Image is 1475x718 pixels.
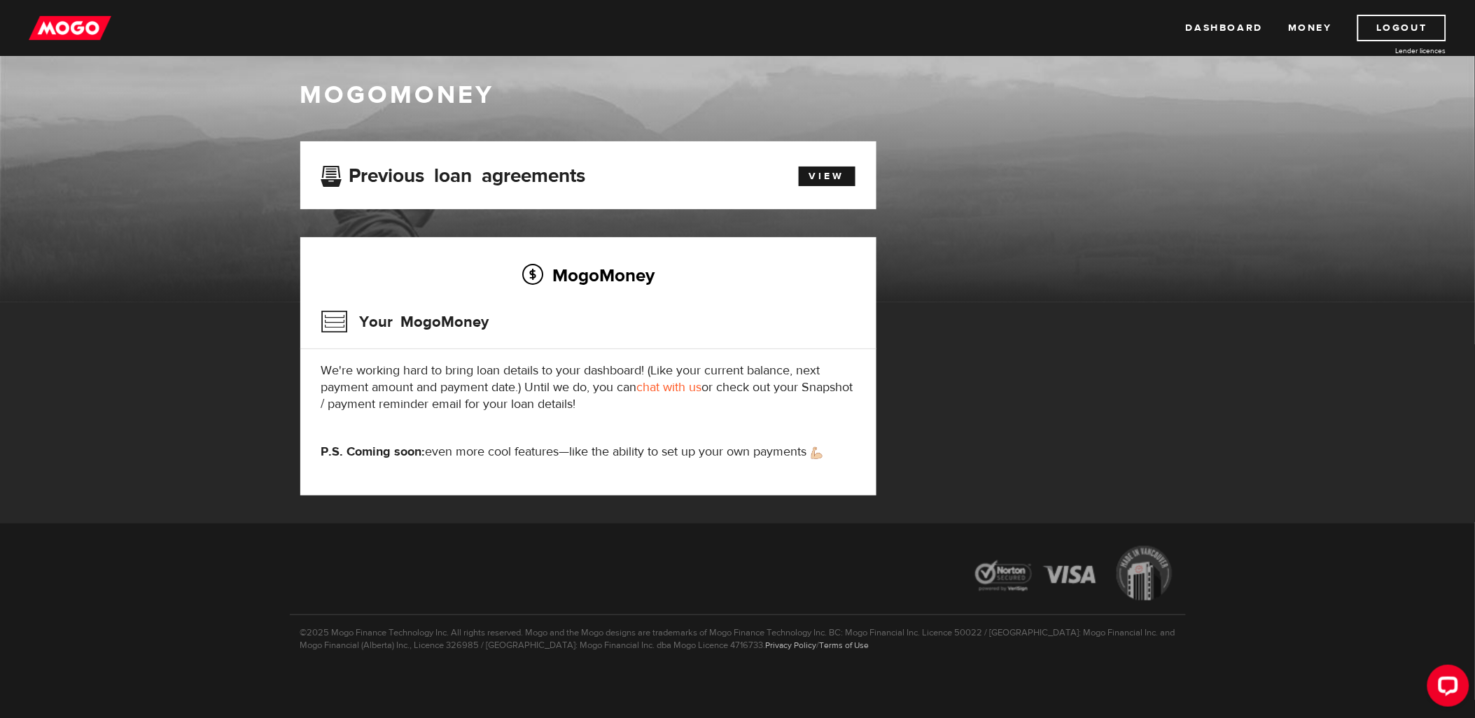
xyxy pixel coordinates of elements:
[321,304,489,340] h3: Your MogoMoney
[321,362,855,413] p: We're working hard to bring loan details to your dashboard! (Like your current balance, next paym...
[811,447,823,459] img: strong arm emoji
[321,260,855,290] h2: MogoMoney
[300,80,1175,110] h1: MogoMoney
[321,444,426,460] strong: P.S. Coming soon:
[321,444,855,460] p: even more cool features—like the ability to set up your own payments
[820,640,869,651] a: Terms of Use
[321,164,586,183] h3: Previous loan agreements
[1416,659,1475,718] iframe: LiveChat chat widget
[1341,45,1446,56] a: Lender licences
[962,535,1186,614] img: legal-icons-92a2ffecb4d32d839781d1b4e4802d7b.png
[766,640,817,651] a: Privacy Policy
[1288,15,1332,41] a: Money
[799,167,855,186] a: View
[1186,15,1263,41] a: Dashboard
[290,614,1186,652] p: ©2025 Mogo Finance Technology Inc. All rights reserved. Mogo and the Mogo designs are trademarks ...
[29,15,111,41] img: mogo_logo-11ee424be714fa7cbb0f0f49df9e16ec.png
[1357,15,1446,41] a: Logout
[637,379,702,395] a: chat with us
